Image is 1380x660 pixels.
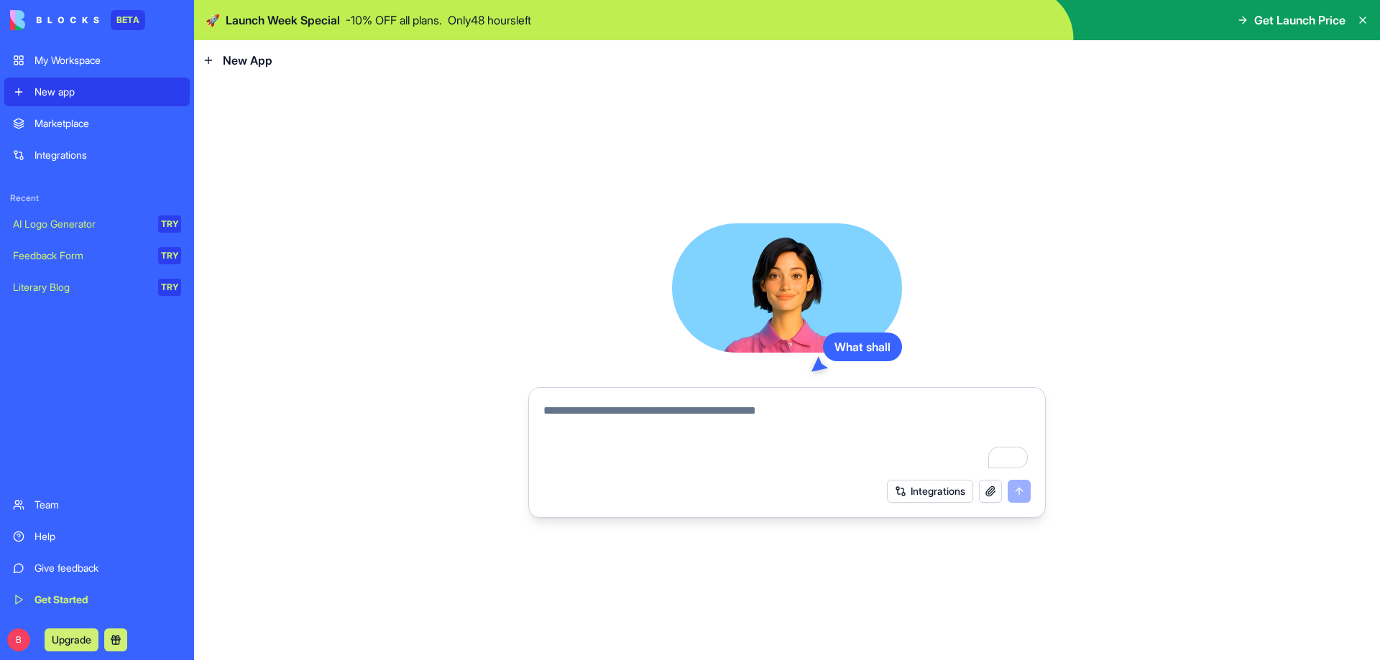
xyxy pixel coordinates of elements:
a: Upgrade [45,632,98,646]
a: Marketplace [4,109,190,138]
a: My Workspace [4,46,190,75]
button: Integrations [887,480,973,503]
button: Upgrade [45,628,98,651]
div: Give feedback [34,561,181,575]
div: Feedback Form [13,248,148,263]
div: TRY [158,247,181,264]
div: AI Logo Generator [13,217,148,231]
span: Launch Week Special [226,11,340,29]
span: New App [223,52,272,69]
div: Integrations [34,148,181,162]
div: Get Started [34,592,181,607]
a: BETA [10,10,145,30]
a: Literary BlogTRY [4,273,190,302]
a: AI Logo GeneratorTRY [4,210,190,238]
div: TRY [158,279,181,296]
div: Help [34,529,181,544]
div: Marketplace [34,116,181,131]
span: Get Launch Price [1254,11,1345,29]
a: Feedback FormTRY [4,241,190,270]
a: Give feedback [4,554,190,582]
a: Team [4,491,190,519]
span: 🚀 [206,11,220,29]
div: BETA [111,10,145,30]
div: Team [34,498,181,512]
a: Get Started [4,585,190,614]
p: - 10 % OFF all plans. [346,11,442,29]
span: B [7,628,30,651]
img: logo [10,10,99,30]
span: Recent [4,192,190,204]
div: TRY [158,215,181,233]
p: Only 48 hours left [448,11,531,29]
div: My Workspace [34,53,181,68]
a: New app [4,78,190,106]
div: New app [34,85,181,99]
textarea: To enrich screen reader interactions, please activate Accessibility in Grammarly extension settings [543,402,1031,471]
div: Literary Blog [13,280,148,294]
a: Help [4,522,190,551]
div: What shall [823,333,902,361]
a: Integrations [4,141,190,169]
